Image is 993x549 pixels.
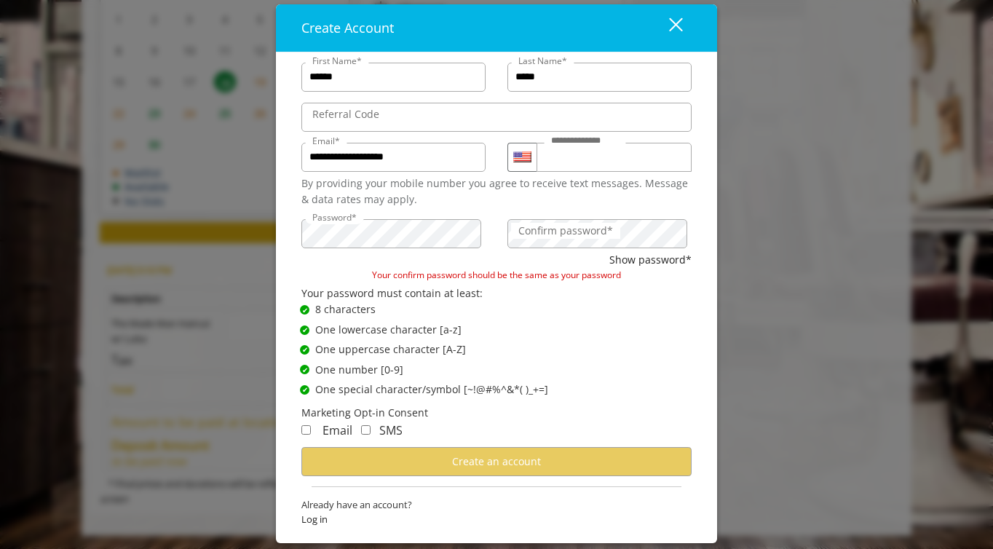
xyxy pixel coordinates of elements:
span: 8 characters [315,301,376,317]
input: Receive Marketing Email [301,425,311,435]
span: One number [0-9] [315,362,403,378]
label: Email* [305,134,347,148]
input: Receive Marketing SMS [361,425,371,435]
label: Referral Code [305,106,387,122]
span: SMS [379,422,403,438]
input: FirstName [301,63,486,92]
button: close dialog [642,12,692,42]
input: ConfirmPassword [507,218,687,248]
span: One lowercase character [a-z] [315,322,462,338]
span: Create an account [452,454,541,468]
button: Show password* [609,251,692,267]
label: First Name* [305,54,369,68]
label: Confirm password* [511,222,620,238]
span: ✔ [302,364,308,376]
input: Password [301,218,481,248]
span: Already have an account? [301,497,692,512]
span: Create Account [301,19,394,36]
div: Country [507,143,537,172]
div: By providing your mobile number you agree to receive text messages. Message & data rates may apply. [301,175,692,208]
span: ✔ [302,324,308,336]
div: Marketing Opt-in Consent [301,405,692,421]
input: Lastname [507,63,692,92]
span: One special character/symbol [~!@#%^&*( )_+=] [315,382,548,398]
input: ReferralCode [301,103,692,132]
label: Password* [305,210,364,224]
span: Email [323,422,352,438]
span: Log in [301,512,692,527]
button: Create an account [301,447,692,475]
div: Your password must contain at least: [301,285,692,301]
div: close dialog [652,17,681,39]
span: One uppercase character [A-Z] [315,341,466,358]
label: Last Name* [511,54,574,68]
span: ✔ [302,384,308,395]
div: Your confirm password should be the same as your password [301,268,692,282]
input: Email [301,143,486,172]
span: ✔ [302,304,308,316]
span: ✔ [302,344,308,355]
